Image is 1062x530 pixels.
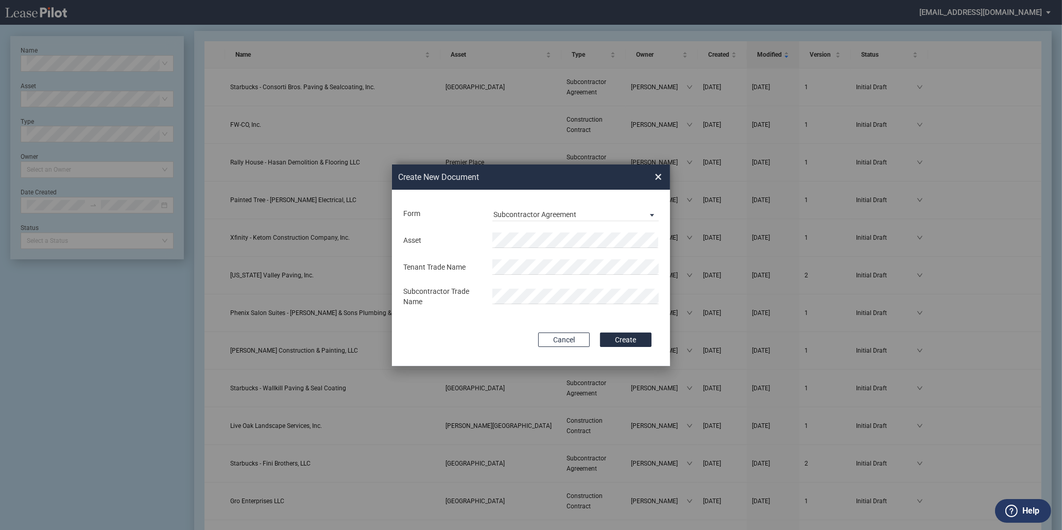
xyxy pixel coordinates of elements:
[600,333,652,347] button: Create
[1022,504,1039,518] label: Help
[397,209,486,219] div: Form
[492,206,659,221] md-select: Lease Form: Subcontractor Agreement
[398,172,618,183] h2: Create New Document
[392,164,670,366] md-dialog: Create New ...
[492,289,659,304] input: Subcontractor Trade Name
[397,236,486,246] div: Asset
[397,262,486,273] div: Tenant Trade Name
[538,333,590,347] button: Cancel
[493,210,576,219] div: Subcontractor Agreement
[397,287,486,307] div: Subcontractor Trade Name
[655,169,662,185] span: ×
[492,259,659,275] input: Tenant Trade Name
